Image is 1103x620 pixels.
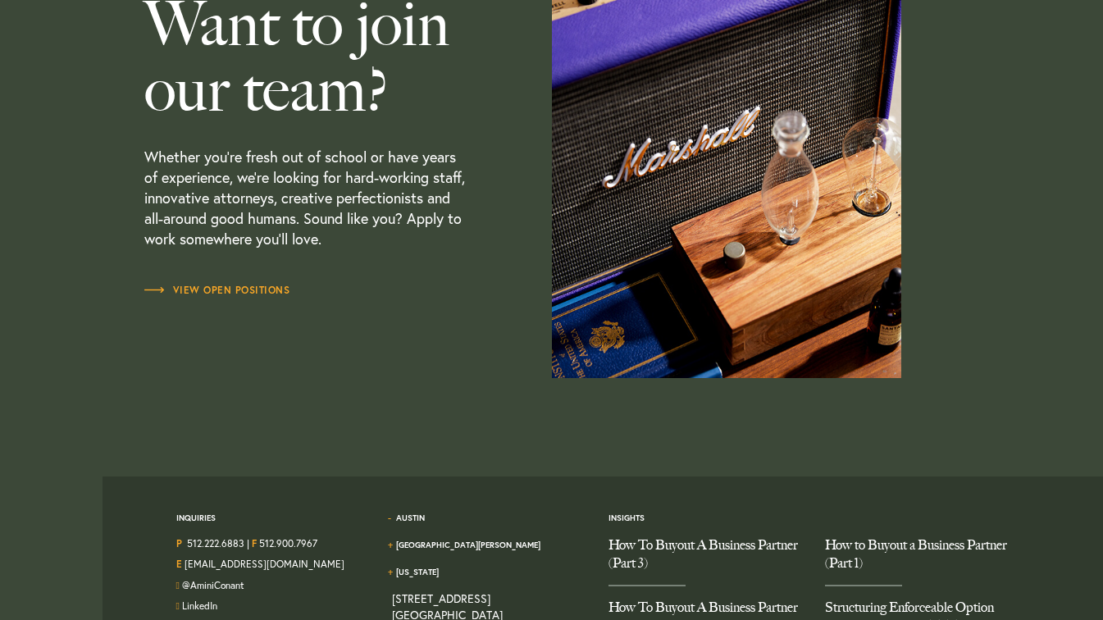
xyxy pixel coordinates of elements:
[185,558,344,570] a: Email Us
[252,537,257,549] strong: F
[396,513,425,523] a: Austin
[144,282,290,299] a: View Open Positions
[176,537,182,549] strong: P
[608,536,800,585] a: How To Buyout A Business Partner (Part 3)
[608,513,645,523] a: Insights
[176,513,216,536] span: Inquiries
[396,540,540,550] a: [GEOGRAPHIC_DATA][PERSON_NAME]
[144,122,470,282] p: Whether you’re fresh out of school or have years of experience, we’re looking for hard-working st...
[259,537,317,549] a: 512.900.7967
[187,537,244,549] a: Call us at 5122226883
[247,536,249,554] span: |
[176,558,182,570] strong: E
[396,567,439,577] a: [US_STATE]
[182,579,244,591] a: Follow us on Twitter
[825,536,1017,585] a: How to Buyout a Business Partner (Part 1)
[144,285,290,295] span: View Open Positions
[182,599,217,612] a: Join us on LinkedIn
